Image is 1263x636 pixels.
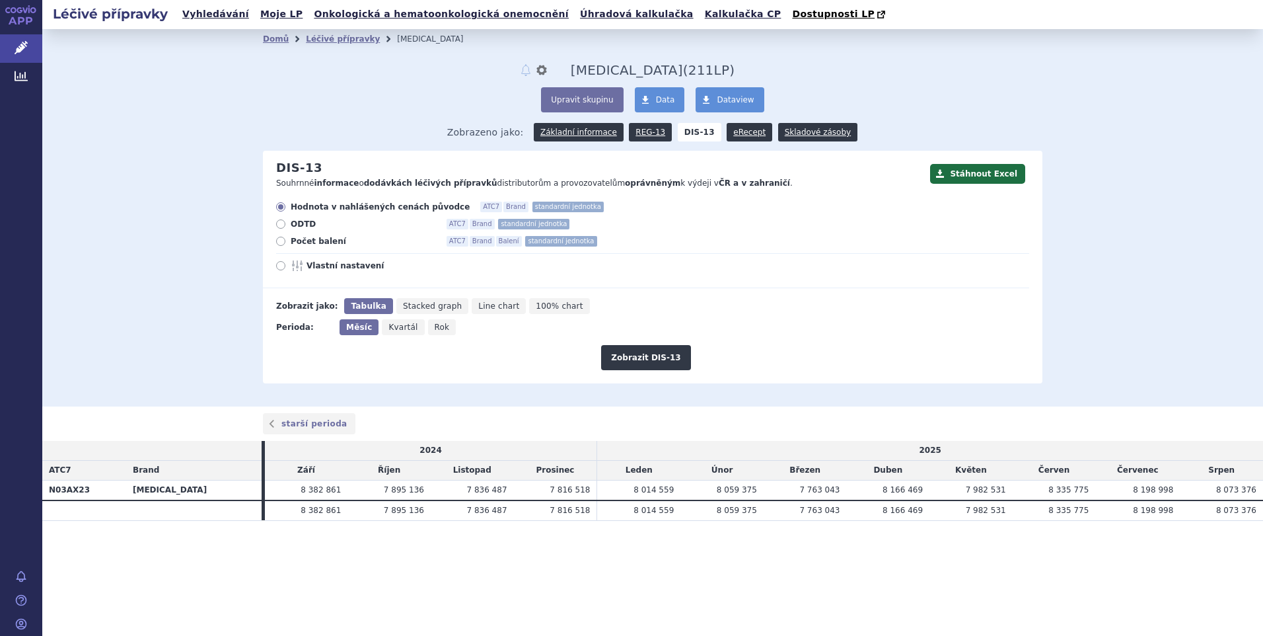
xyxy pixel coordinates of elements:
[550,506,590,515] span: 7 816 518
[470,219,495,229] span: Brand
[276,161,322,175] h2: DIS-13
[683,62,735,78] span: ( LP)
[496,236,522,247] span: Balení
[276,298,338,314] div: Zobrazit jako:
[470,236,495,247] span: Brand
[1216,506,1256,515] span: 8 073 376
[42,480,126,500] th: N03AX23
[597,461,680,481] td: Leden
[847,461,930,481] td: Duben
[597,441,1263,460] td: 2025
[717,506,757,515] span: 8 059 375
[447,219,468,229] span: ATC7
[301,485,341,495] span: 8 382 861
[696,87,764,112] a: Dataview
[1180,461,1263,481] td: Srpen
[1048,506,1089,515] span: 8 335 775
[346,323,372,332] span: Měsíc
[727,123,772,141] a: eRecept
[256,5,307,23] a: Moje LP
[633,506,674,515] span: 8 014 559
[276,178,923,189] p: Souhrnné o distributorům a provozovatelům k výdeji v .
[680,461,764,481] td: Únor
[447,236,468,247] span: ATC7
[576,5,698,23] a: Úhradová kalkulačka
[519,62,532,78] button: notifikace
[930,164,1025,184] button: Stáhnout Excel
[788,5,892,24] a: Dostupnosti LP
[688,62,714,78] span: 211
[966,506,1006,515] span: 7 982 531
[550,485,590,495] span: 7 816 518
[701,5,785,23] a: Kalkulačka CP
[347,461,431,481] td: Říjen
[503,202,528,212] span: Brand
[532,202,604,212] span: standardní jednotka
[717,95,754,104] span: Dataview
[307,260,452,271] span: Vlastní nastavení
[403,301,462,311] span: Stacked graph
[276,319,333,335] div: Perioda:
[466,485,507,495] span: 7 836 487
[447,123,524,141] span: Zobrazeno jako:
[635,87,685,112] a: Data
[883,485,923,495] span: 8 166 469
[525,236,596,247] span: standardní jednotka
[541,87,623,112] button: Upravit skupinu
[133,465,159,475] span: Brand
[536,301,583,311] span: 100% chart
[792,9,875,19] span: Dostupnosti LP
[291,236,436,247] span: Počet balení
[534,123,624,141] a: Základní informace
[929,461,1013,481] td: Květen
[1216,485,1256,495] span: 8 073 376
[629,123,672,141] a: REG-13
[535,62,548,78] button: nastavení
[384,485,424,495] span: 7 895 136
[480,202,502,212] span: ATC7
[351,301,386,311] span: Tabulka
[571,62,683,78] span: Brivaracetam
[265,441,597,460] td: 2024
[633,485,674,495] span: 8 014 559
[306,34,380,44] a: Léčivé přípravky
[678,123,721,141] strong: DIS-13
[263,413,355,434] a: starší perioda
[478,301,519,311] span: Line chart
[498,219,569,229] span: standardní jednotka
[42,5,178,23] h2: Léčivé přípravky
[263,34,289,44] a: Domů
[1013,461,1096,481] td: Červen
[126,480,262,500] th: [MEDICAL_DATA]
[397,29,480,49] li: Brivaracetam
[1095,461,1180,481] td: Červenec
[178,5,253,23] a: Vyhledávání
[384,506,424,515] span: 7 895 136
[966,485,1006,495] span: 7 982 531
[291,219,436,229] span: ODTD
[431,461,514,481] td: Listopad
[764,461,847,481] td: Březen
[466,506,507,515] span: 7 836 487
[799,485,840,495] span: 7 763 043
[656,95,675,104] span: Data
[1048,485,1089,495] span: 8 335 775
[799,506,840,515] span: 7 763 043
[717,485,757,495] span: 8 059 375
[1133,506,1173,515] span: 8 198 998
[364,179,497,188] strong: dodávkách léčivých přípravků
[388,323,417,332] span: Kvartál
[291,202,470,212] span: Hodnota v nahlášených cenách původce
[883,506,923,515] span: 8 166 469
[301,506,341,515] span: 8 382 861
[601,345,690,370] button: Zobrazit DIS-13
[625,179,680,188] strong: oprávněným
[314,179,359,188] strong: informace
[265,461,348,481] td: Září
[310,5,573,23] a: Onkologická a hematoonkologická onemocnění
[49,465,71,475] span: ATC7
[778,123,857,141] a: Skladové zásoby
[435,323,450,332] span: Rok
[1133,485,1173,495] span: 8 198 998
[719,179,790,188] strong: ČR a v zahraničí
